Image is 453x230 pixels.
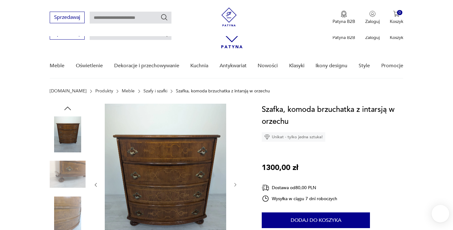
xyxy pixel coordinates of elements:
[220,54,247,78] a: Antykwariat
[369,11,376,17] img: Ikonka użytkownika
[390,35,403,41] p: Koszyk
[381,54,403,78] a: Promocje
[114,54,179,78] a: Dekoracje i przechowywanie
[258,54,278,78] a: Nowości
[50,32,85,36] a: Sprzedawaj
[289,54,305,78] a: Klasyki
[359,54,370,78] a: Style
[50,16,85,20] a: Sprzedawaj
[390,19,403,25] p: Koszyk
[333,19,355,25] p: Patyna B2B
[190,54,208,78] a: Kuchnia
[341,11,347,18] img: Ikona medalu
[50,116,86,152] img: Zdjęcie produktu Szafka, komoda brzuchatka z intarsją w orzechu
[176,89,270,94] p: Szafka, komoda brzuchatka z intarsją w orzechu
[262,195,337,202] div: Wysyłka w ciągu 7 dni roboczych
[264,134,270,140] img: Ikona diamentu
[333,11,355,25] button: Patyna B2B
[262,162,298,174] p: 1300,00 zł
[333,11,355,25] a: Ikona medaluPatyna B2B
[95,89,113,94] a: Produkty
[390,11,403,25] button: 0Koszyk
[333,35,355,41] p: Patyna B2B
[50,156,86,192] img: Zdjęcie produktu Szafka, komoda brzuchatka z intarsją w orzechu
[122,89,135,94] a: Meble
[50,54,64,78] a: Meble
[365,19,380,25] p: Zaloguj
[393,11,400,17] img: Ikona koszyka
[432,205,449,222] iframe: Smartsupp widget button
[316,54,347,78] a: Ikony designu
[76,54,103,78] a: Oświetlenie
[50,89,87,94] a: [DOMAIN_NAME]
[220,8,238,26] img: Patyna - sklep z meblami i dekoracjami vintage
[50,12,85,23] button: Sprzedawaj
[143,89,167,94] a: Szafy i szafki
[160,14,168,21] button: Szukaj
[262,184,269,192] img: Ikona dostawy
[397,10,402,15] div: 0
[365,35,380,41] p: Zaloguj
[262,132,325,142] div: Unikat - tylko jedna sztuka!
[365,11,380,25] button: Zaloguj
[262,212,370,228] button: Dodaj do koszyka
[262,104,403,128] h1: Szafka, komoda brzuchatka z intarsją w orzechu
[262,184,337,192] div: Dostawa od 80,00 PLN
